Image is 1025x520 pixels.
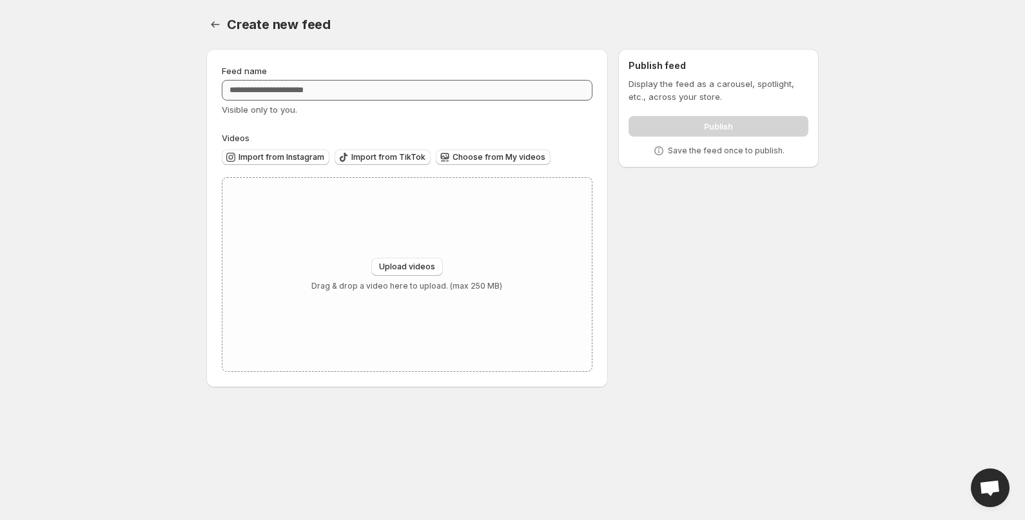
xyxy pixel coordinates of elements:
a: Open chat [971,468,1010,507]
p: Display the feed as a carousel, spotlight, etc., across your store. [629,77,808,103]
button: Choose from My videos [436,149,551,165]
span: Videos [222,133,249,143]
span: Feed name [222,66,267,76]
p: Save the feed once to publish. [668,146,785,156]
span: Choose from My videos [453,152,545,162]
button: Settings [206,15,224,34]
span: Import from TikTok [351,152,425,162]
button: Upload videos [371,258,443,276]
span: Visible only to you. [222,104,297,115]
h2: Publish feed [629,59,808,72]
button: Import from TikTok [335,149,431,165]
span: Import from Instagram [239,152,324,162]
button: Import from Instagram [222,149,329,165]
p: Drag & drop a video here to upload. (max 250 MB) [311,281,502,291]
span: Create new feed [227,17,331,32]
span: Upload videos [379,262,435,272]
